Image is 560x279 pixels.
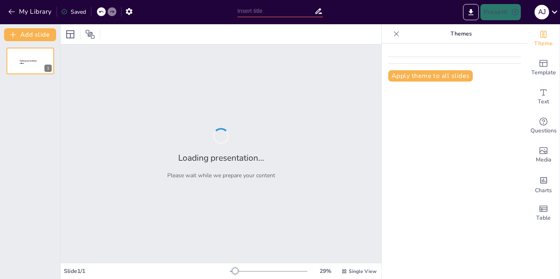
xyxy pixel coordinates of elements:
[527,111,560,141] div: Get real-time input from your audience
[6,5,55,18] button: My Library
[535,4,549,20] button: A J
[538,97,549,106] span: Text
[167,172,275,179] p: Please wait while we prepare your content
[388,70,473,82] button: Apply theme to all slides
[534,39,553,48] span: Theme
[64,267,230,275] div: Slide 1 / 1
[527,53,560,82] div: Add ready made slides
[531,126,557,135] span: Questions
[527,199,560,228] div: Add a table
[349,268,377,275] span: Single View
[535,186,552,195] span: Charts
[463,4,479,20] button: Export to PowerPoint
[316,267,335,275] div: 29 %
[403,24,519,44] p: Themes
[4,28,56,41] button: Add slide
[535,5,549,19] div: A J
[527,82,560,111] div: Add text boxes
[61,8,86,16] div: Saved
[527,141,560,170] div: Add images, graphics, shapes or video
[238,5,314,17] input: Insert title
[20,60,37,65] span: Sendsteps presentation editor
[531,68,556,77] span: Template
[85,29,95,39] span: Position
[6,48,54,74] div: 1
[480,4,521,20] button: Present
[64,28,77,41] div: Layout
[536,155,552,164] span: Media
[44,65,52,72] div: 1
[527,170,560,199] div: Add charts and graphs
[536,214,551,222] span: Table
[178,152,264,164] h2: Loading presentation...
[527,24,560,53] div: Change the overall theme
